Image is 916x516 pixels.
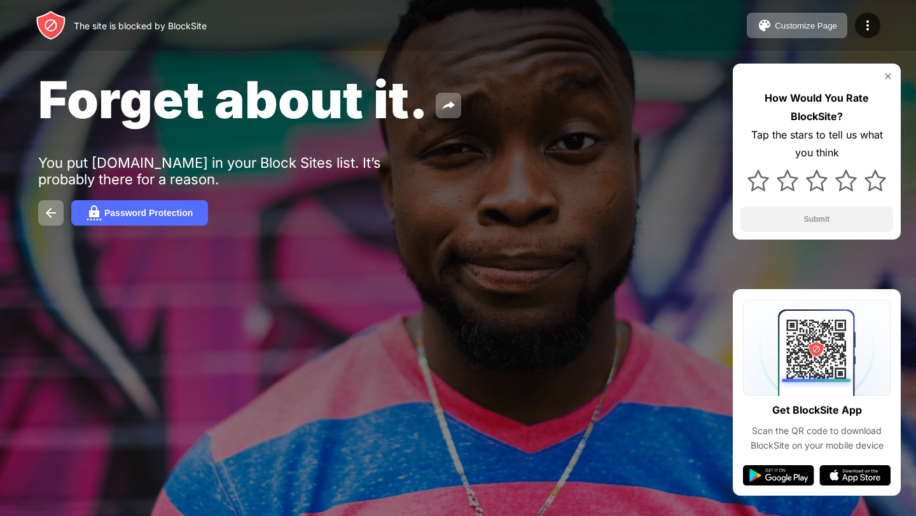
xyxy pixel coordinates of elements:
img: star.svg [747,170,769,191]
img: menu-icon.svg [860,18,875,33]
img: star.svg [835,170,857,191]
button: Password Protection [71,200,208,226]
span: Forget about it. [38,69,428,130]
img: app-store.svg [819,465,891,485]
img: password.svg [87,205,102,221]
img: back.svg [43,205,59,221]
div: Password Protection [104,208,193,218]
button: Customize Page [747,13,847,38]
img: pallet.svg [757,18,772,33]
div: Scan the QR code to download BlockSite on your mobile device [743,424,891,452]
div: Customize Page [775,21,837,31]
button: Submit [740,207,893,232]
div: Tap the stars to tell us what you think [740,126,893,163]
img: qrcode.svg [743,299,891,396]
img: star.svg [806,170,828,191]
img: share.svg [441,98,456,113]
div: The site is blocked by BlockSite [74,20,207,31]
img: header-logo.svg [36,10,66,41]
div: Get BlockSite App [772,401,862,419]
img: star.svg [864,170,886,191]
div: You put [DOMAIN_NAME] in your Block Sites list. It’s probably there for a reason. [38,154,431,187]
img: star.svg [777,170,798,191]
img: rate-us-close.svg [883,71,893,81]
img: google-play.svg [743,465,814,485]
div: How Would You Rate BlockSite? [740,89,893,126]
